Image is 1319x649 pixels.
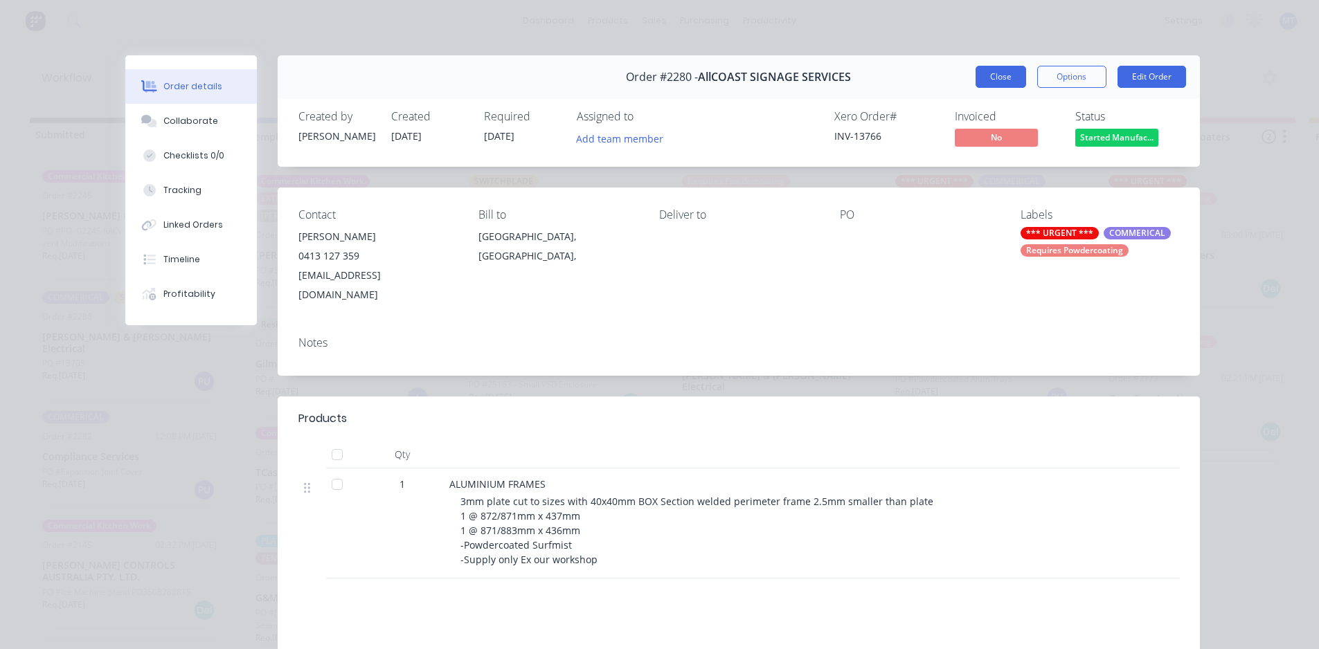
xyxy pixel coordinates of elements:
div: Linked Orders [163,219,223,231]
div: Notes [298,336,1179,349]
div: Deliver to [659,208,818,221]
div: Qty [361,441,444,468]
span: ALUMINIUM FRAMES [449,477,546,491]
div: [PERSON_NAME] [298,227,457,246]
div: Bill to [478,208,637,221]
button: Add team member [577,129,671,147]
div: Checklists 0/0 [163,149,224,162]
div: Status [1075,110,1179,123]
div: INV-13766 [834,129,938,143]
div: COMMERICAL [1104,227,1171,239]
div: [GEOGRAPHIC_DATA], [GEOGRAPHIC_DATA], [478,227,637,266]
div: Created by [298,110,375,123]
div: Invoiced [955,110,1059,123]
button: Collaborate [125,104,257,138]
button: Started Manufac... [1075,129,1158,149]
span: Order #2280 - [626,71,698,84]
div: Tracking [163,184,201,196]
span: [DATE] [484,129,514,143]
div: Created [391,110,467,123]
div: Timeline [163,253,200,266]
div: Required [484,110,560,123]
span: [DATE] [391,129,422,143]
button: Profitability [125,277,257,311]
div: PO [840,208,998,221]
button: Add team member [568,129,670,147]
button: Options [1037,66,1106,88]
span: Started Manufac... [1075,129,1158,146]
div: [GEOGRAPHIC_DATA], [GEOGRAPHIC_DATA], [478,227,637,271]
span: AllCOAST SIGNAGE SERVICES [698,71,851,84]
div: Collaborate [163,115,218,127]
button: Timeline [125,242,257,277]
button: Checklists 0/0 [125,138,257,173]
div: [EMAIL_ADDRESS][DOMAIN_NAME] [298,266,457,304]
div: Contact [298,208,457,221]
button: Order details [125,69,257,104]
div: Labels [1021,208,1179,221]
span: 1 [400,477,405,491]
div: Products [298,410,347,427]
div: Profitability [163,288,215,300]
button: Edit Order [1118,66,1186,88]
div: Order details [163,80,222,93]
div: 0413 127 359 [298,246,457,266]
div: Requires Powdercoating [1021,244,1129,257]
div: Xero Order # [834,110,938,123]
div: [PERSON_NAME]0413 127 359[EMAIL_ADDRESS][DOMAIN_NAME] [298,227,457,304]
button: Tracking [125,173,257,208]
span: 3mm plate cut to sizes with 40x40mm BOX Section welded perimeter frame 2.5mm smaller than plate 1... [460,495,933,566]
div: Assigned to [577,110,715,123]
button: Close [976,66,1026,88]
div: [PERSON_NAME] [298,129,375,143]
button: Linked Orders [125,208,257,242]
span: No [955,129,1038,146]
